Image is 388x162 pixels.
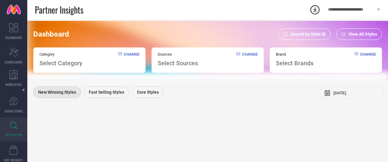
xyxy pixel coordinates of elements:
[5,35,22,40] span: DASHBOARD
[39,60,82,67] span: Select Category
[158,60,198,67] span: Select Sources
[5,82,22,87] span: WORKSPACE
[39,52,82,57] span: Category
[276,52,313,57] span: Brand
[333,91,379,95] input: Select month
[5,132,22,137] span: INSPIRATION
[360,52,376,67] span: Change
[242,52,258,67] span: Change
[33,30,69,38] span: Dashboard
[309,4,320,15] div: Open download list
[158,52,198,57] span: Sources
[38,90,76,95] span: New Winning Styles
[35,4,83,16] span: Partner Insights
[349,32,377,37] span: View All Styles
[5,109,23,113] span: SUGGESTIONS
[5,60,23,64] span: SCORECARDS
[291,32,326,37] span: Search by Style ID
[124,52,139,67] span: Change
[137,90,159,95] span: Core Styles
[89,90,124,95] span: Fast Selling Styles
[276,60,313,67] span: Select Brands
